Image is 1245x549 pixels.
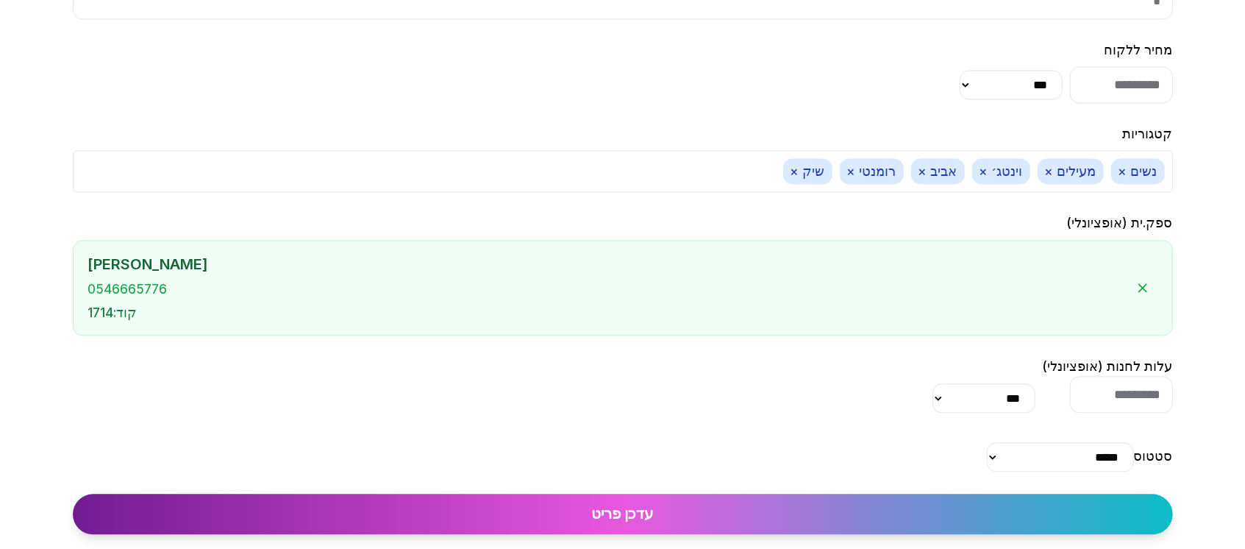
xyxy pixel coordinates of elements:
[972,158,1030,184] span: וינטג׳
[73,494,1173,534] button: עדכן פריט
[1067,215,1173,230] label: ספק.ית (אופציונלי)
[1128,273,1157,302] button: הסר ספק.ית
[88,305,1128,321] div: קוד : 1714
[980,162,988,180] button: ×
[1045,162,1054,180] button: ×
[1134,448,1173,464] label: סטטוס
[1043,358,1173,374] label: עלות לחנות (אופציונלי)
[911,158,965,184] span: אביב
[1038,158,1104,184] span: מעילים
[1111,158,1165,184] span: נשים
[88,255,1128,274] div: [PERSON_NAME]
[88,281,1128,297] div: 0546665776
[840,158,904,184] span: רומנטי
[783,158,832,184] span: שיק
[847,162,856,180] button: ×
[1105,42,1173,57] label: מחיר ללקוח
[918,162,927,180] button: ×
[1123,126,1173,141] label: קטגוריות
[791,162,799,180] button: ×
[1119,162,1127,180] button: ×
